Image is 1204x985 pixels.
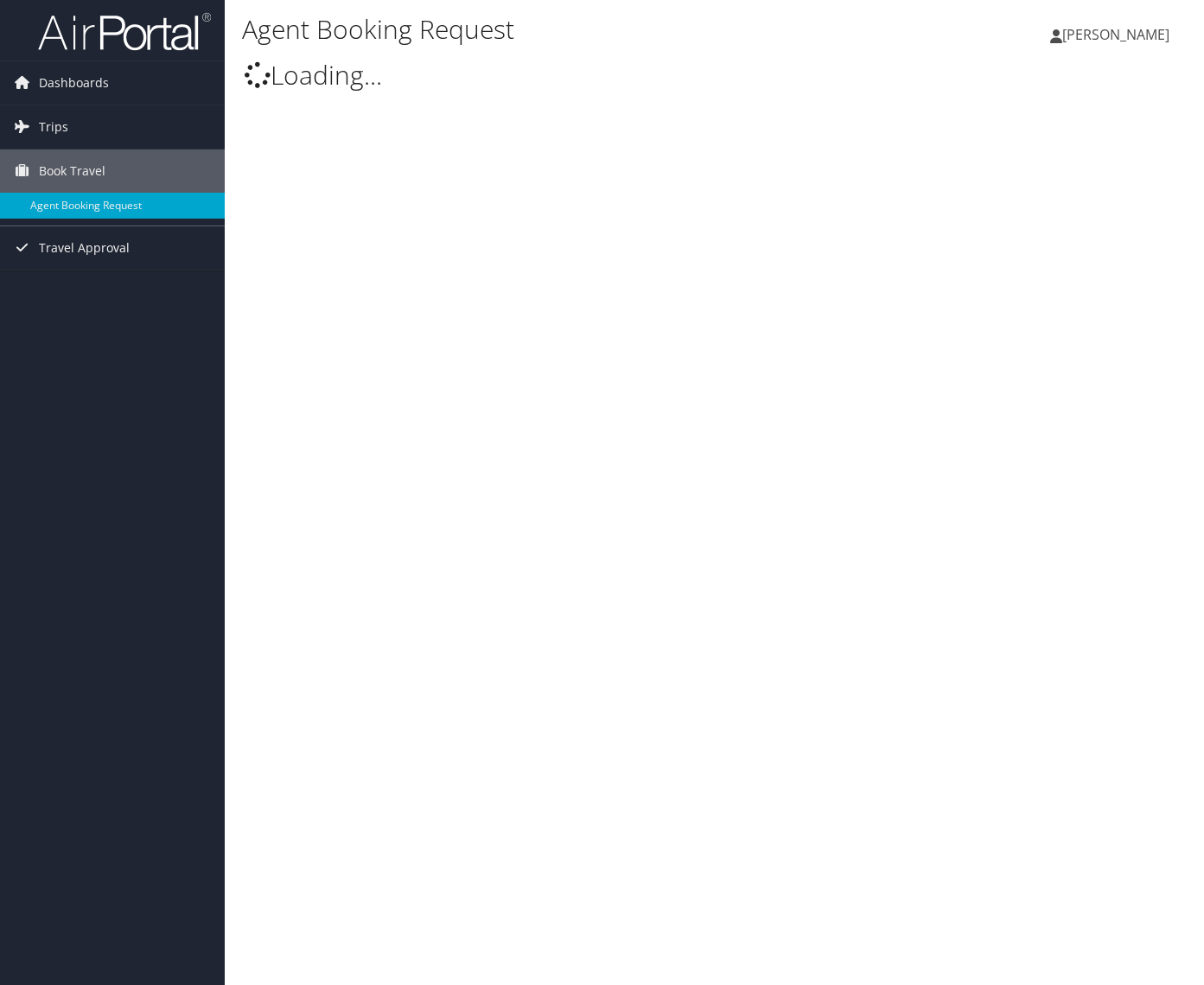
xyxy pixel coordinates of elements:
span: Loading... [245,57,382,92]
span: Trips [39,105,68,149]
span: Travel Approval [39,226,130,270]
span: Book Travel [39,149,105,193]
span: [PERSON_NAME] [1062,25,1169,44]
img: airportal-logo.png [38,11,211,52]
a: [PERSON_NAME] [1050,9,1187,60]
h1: Agent Booking Request [242,11,872,48]
span: Dashboards [39,61,109,105]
